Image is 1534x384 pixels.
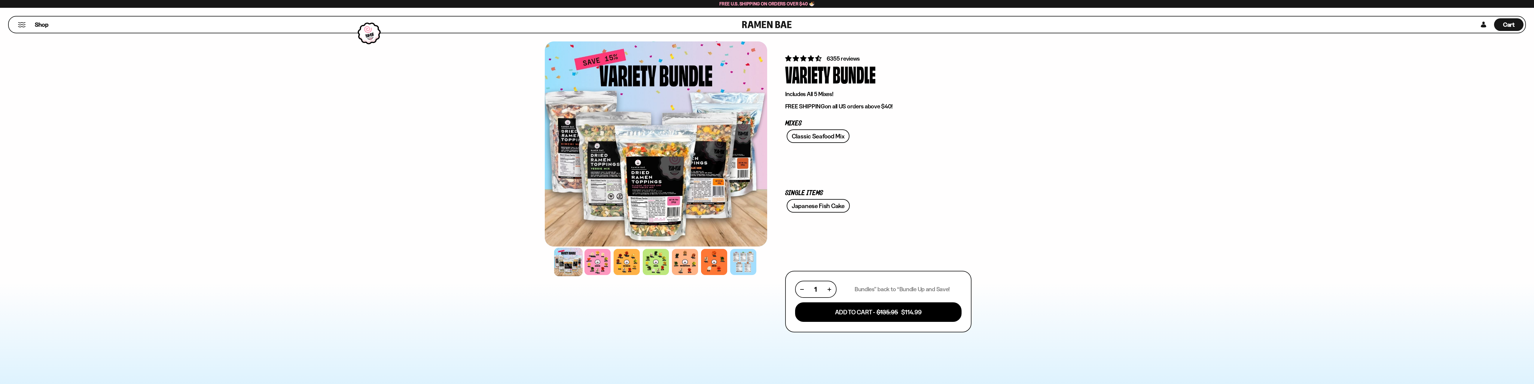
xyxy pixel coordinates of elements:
span: Free U.S. Shipping on Orders over $40 🍜 [719,1,815,7]
p: Mixes [785,121,971,126]
p: Includes All 5 Mixes! [785,90,971,98]
a: Shop [35,18,48,31]
span: 6355 reviews [827,55,860,62]
p: on all US orders above $40! [785,103,971,110]
button: Add To Cart - $135.95 $114.99 [795,302,962,322]
p: Bundles” back to “Bundle Up and Save! [855,286,950,293]
span: 4.63 stars [785,55,823,62]
span: 1 [814,286,817,293]
span: Shop [35,21,48,29]
button: Mobile Menu Trigger [18,22,26,27]
span: Cart [1503,21,1515,28]
div: Bundle [833,63,876,85]
a: Classic Seafood Mix [787,129,849,143]
a: Japanese Fish Cake [787,199,850,213]
strong: FREE SHIPPING [785,103,825,110]
a: Cart [1494,17,1523,33]
p: Single Items [785,190,971,196]
div: Variety [785,63,830,85]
